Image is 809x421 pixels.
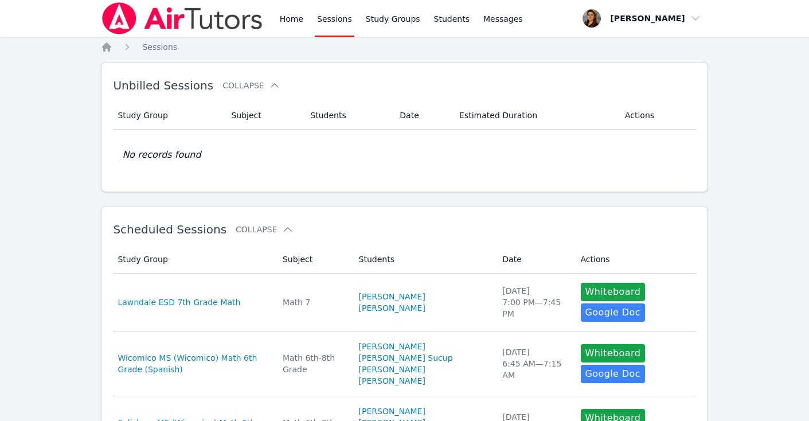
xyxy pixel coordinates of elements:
[359,341,489,364] a: [PERSON_NAME] [PERSON_NAME] Sucup
[113,274,695,332] tr: Lawndale ESD 7th Grade MathMath 7[PERSON_NAME][PERSON_NAME][DATE]7:00 PM—7:45 PMWhiteboardGoogle Doc
[113,102,224,130] th: Study Group
[113,245,276,274] th: Study Group
[142,41,177,53] a: Sessions
[581,303,645,322] a: Google Doc
[581,365,645,383] a: Google Doc
[574,245,696,274] th: Actions
[236,224,293,235] button: Collapse
[359,364,425,375] a: [PERSON_NAME]
[483,13,523,25] span: Messages
[113,79,213,92] span: Unbilled Sessions
[118,352,269,375] a: Wicomico MS (Wicomico) Math 6th Grade (Spanish)
[502,285,566,319] div: [DATE] 7:00 PM — 7:45 PM
[101,41,708,53] nav: Breadcrumb
[113,223,226,236] span: Scheduled Sessions
[142,42,177,52] span: Sessions
[113,332,695,396] tr: Wicomico MS (Wicomico) Math 6th Grade (Spanish)Math 6th-8th Grade[PERSON_NAME] [PERSON_NAME] Sucu...
[101,2,263,34] img: Air Tutors
[359,406,425,417] a: [PERSON_NAME]
[495,245,573,274] th: Date
[352,245,496,274] th: Students
[359,375,425,387] a: [PERSON_NAME]
[618,102,696,130] th: Actions
[502,346,566,381] div: [DATE] 6:45 AM — 7:15 AM
[224,102,303,130] th: Subject
[276,245,352,274] th: Subject
[118,297,240,308] a: Lawndale ESD 7th Grade Math
[283,352,345,375] div: Math 6th-8th Grade
[452,102,618,130] th: Estimated Duration
[283,297,345,308] div: Math 7
[113,130,695,180] td: No records found
[222,80,280,91] button: Collapse
[581,283,646,301] button: Whiteboard
[359,302,425,314] a: [PERSON_NAME]
[359,291,425,302] a: [PERSON_NAME]
[581,344,646,362] button: Whiteboard
[303,102,393,130] th: Students
[393,102,452,130] th: Date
